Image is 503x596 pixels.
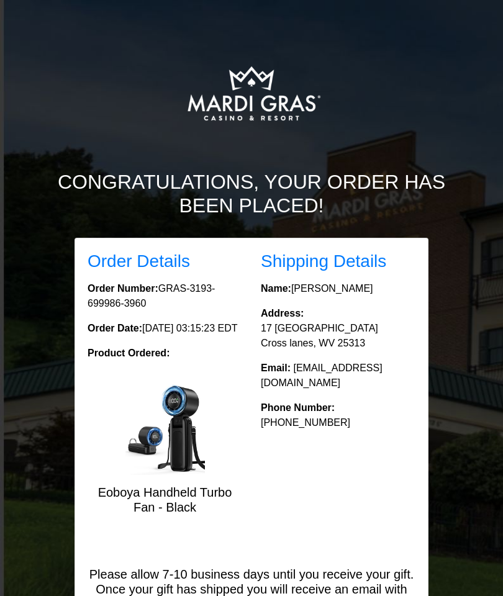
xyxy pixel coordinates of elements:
strong: Order Date: [88,323,142,333]
strong: Product Ordered: [88,348,170,358]
strong: Order Number: [88,283,158,294]
p: [EMAIL_ADDRESS][DOMAIN_NAME] [261,361,415,391]
h5: Eoboya Handheld Turbo Fan - Black [88,485,242,515]
strong: Phone Number: [261,402,335,413]
h3: Shipping Details [261,251,415,272]
strong: Email: [261,363,291,373]
p: [DATE] 03:15:23 EDT [88,321,242,336]
strong: Name: [261,283,291,294]
img: Eoboya Handheld Turbo Fan - Black [116,376,215,475]
p: GRAS-3193-699986-3960 [88,281,242,311]
p: 17 [GEOGRAPHIC_DATA] Cross lanes, WV 25313 [261,306,415,351]
strong: Address: [261,308,304,318]
p: [PERSON_NAME] [261,281,415,296]
img: Logo [141,31,362,155]
h2: Congratulations, your order has been placed! [37,170,466,218]
h5: Please allow 7-10 business days until you receive your gift. [75,567,428,582]
h3: Order Details [88,251,242,272]
p: [PHONE_NUMBER] [261,400,415,430]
